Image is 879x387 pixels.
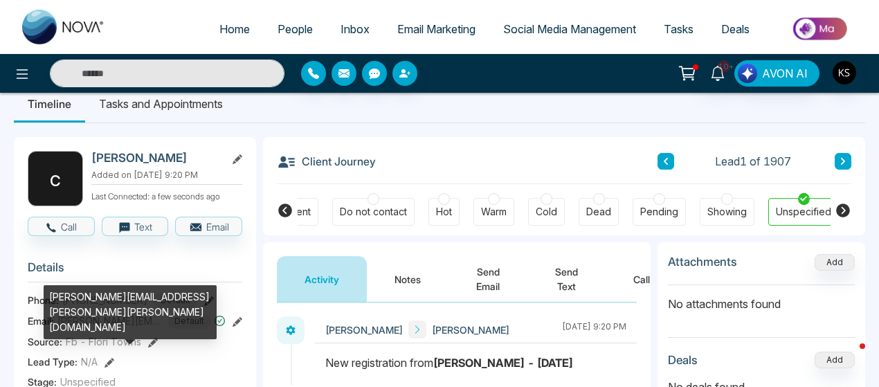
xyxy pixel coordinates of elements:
[536,205,557,219] div: Cold
[668,255,737,269] h3: Attachments
[206,16,264,42] a: Home
[28,260,242,282] h3: Details
[325,323,403,337] span: [PERSON_NAME]
[102,217,169,236] button: Text
[815,352,855,368] button: Add
[28,354,78,369] span: Lead Type:
[833,61,856,84] img: User Avatar
[91,151,220,165] h2: [PERSON_NAME]
[14,85,85,123] li: Timeline
[44,285,217,339] div: [PERSON_NAME][EMAIL_ADDRESS][PERSON_NAME][PERSON_NAME][DOMAIN_NAME]
[668,353,698,367] h3: Deals
[277,151,376,172] h3: Client Journey
[650,16,707,42] a: Tasks
[481,205,507,219] div: Warm
[770,13,871,44] img: Market-place.gif
[815,255,855,267] span: Add
[762,65,808,82] span: AVON AI
[707,16,763,42] a: Deals
[527,256,606,302] button: Send Text
[219,22,250,36] span: Home
[327,16,383,42] a: Inbox
[707,205,747,219] div: Showing
[340,205,407,219] div: Do not contact
[640,205,678,219] div: Pending
[606,256,678,302] button: Call
[562,321,626,339] div: [DATE] 9:20 PM
[85,85,237,123] li: Tasks and Appointments
[715,153,791,170] span: Lead 1 of 1907
[815,254,855,271] button: Add
[81,354,98,369] span: N/A
[175,217,242,236] button: Email
[22,10,105,44] img: Nova CRM Logo
[28,334,62,349] span: Source:
[341,22,370,36] span: Inbox
[718,60,730,73] span: 10+
[503,22,636,36] span: Social Media Management
[28,293,59,307] span: Phone:
[668,285,855,312] p: No attachments found
[367,256,448,302] button: Notes
[448,256,527,302] button: Send Email
[734,60,819,87] button: AVON AI
[28,314,54,328] span: Email:
[432,323,509,337] span: [PERSON_NAME]
[397,22,475,36] span: Email Marketing
[738,64,757,83] img: Lead Flow
[278,22,313,36] span: People
[489,16,650,42] a: Social Media Management
[264,16,327,42] a: People
[776,205,831,219] div: Unspecified
[28,151,83,206] div: c
[664,22,694,36] span: Tasks
[383,16,489,42] a: Email Marketing
[28,217,95,236] button: Call
[832,340,865,373] iframe: Intercom live chat
[721,22,750,36] span: Deals
[701,60,734,84] a: 10+
[436,205,452,219] div: Hot
[586,205,611,219] div: Dead
[91,188,242,203] p: Last Connected: a few seconds ago
[277,256,367,302] button: Activity
[91,169,242,181] p: Added on [DATE] 9:20 PM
